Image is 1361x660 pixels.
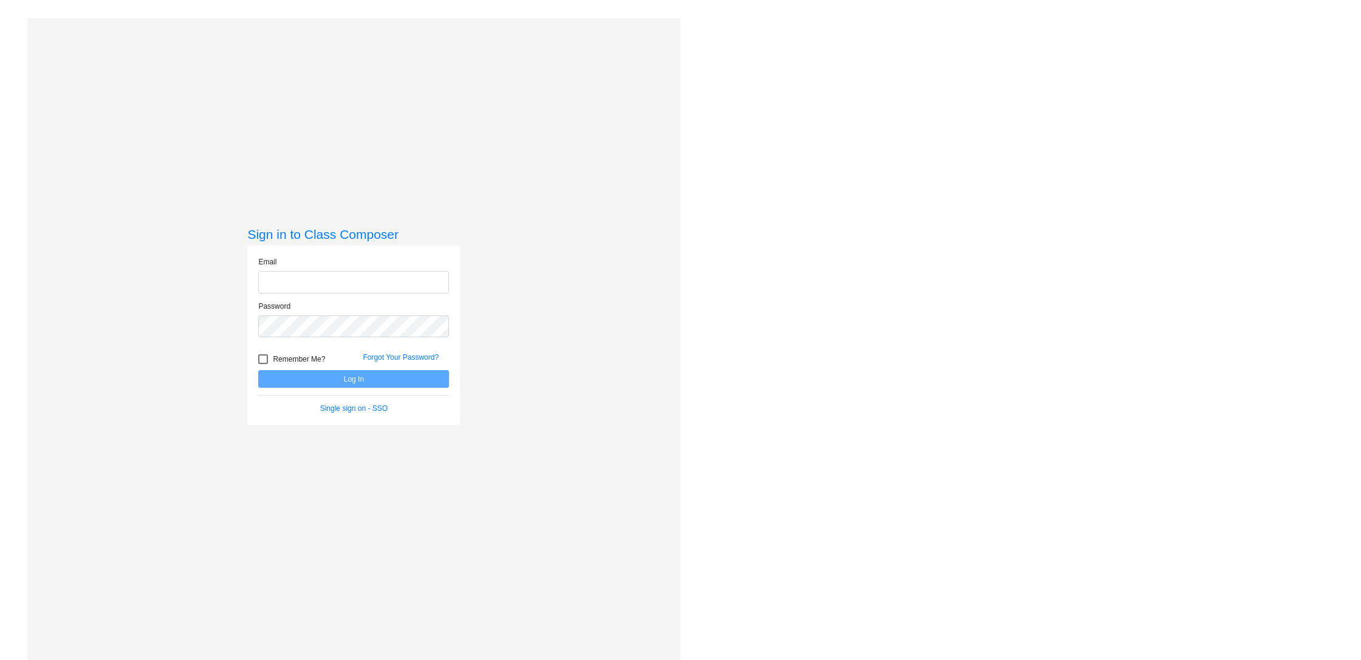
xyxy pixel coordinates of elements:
label: Password [258,301,290,312]
button: Log In [258,370,449,388]
a: Forgot Your Password? [363,353,439,362]
label: Email [258,256,276,267]
span: Remember Me? [273,352,325,366]
h3: Sign in to Class Composer [247,227,460,242]
a: Single sign on - SSO [320,404,388,413]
